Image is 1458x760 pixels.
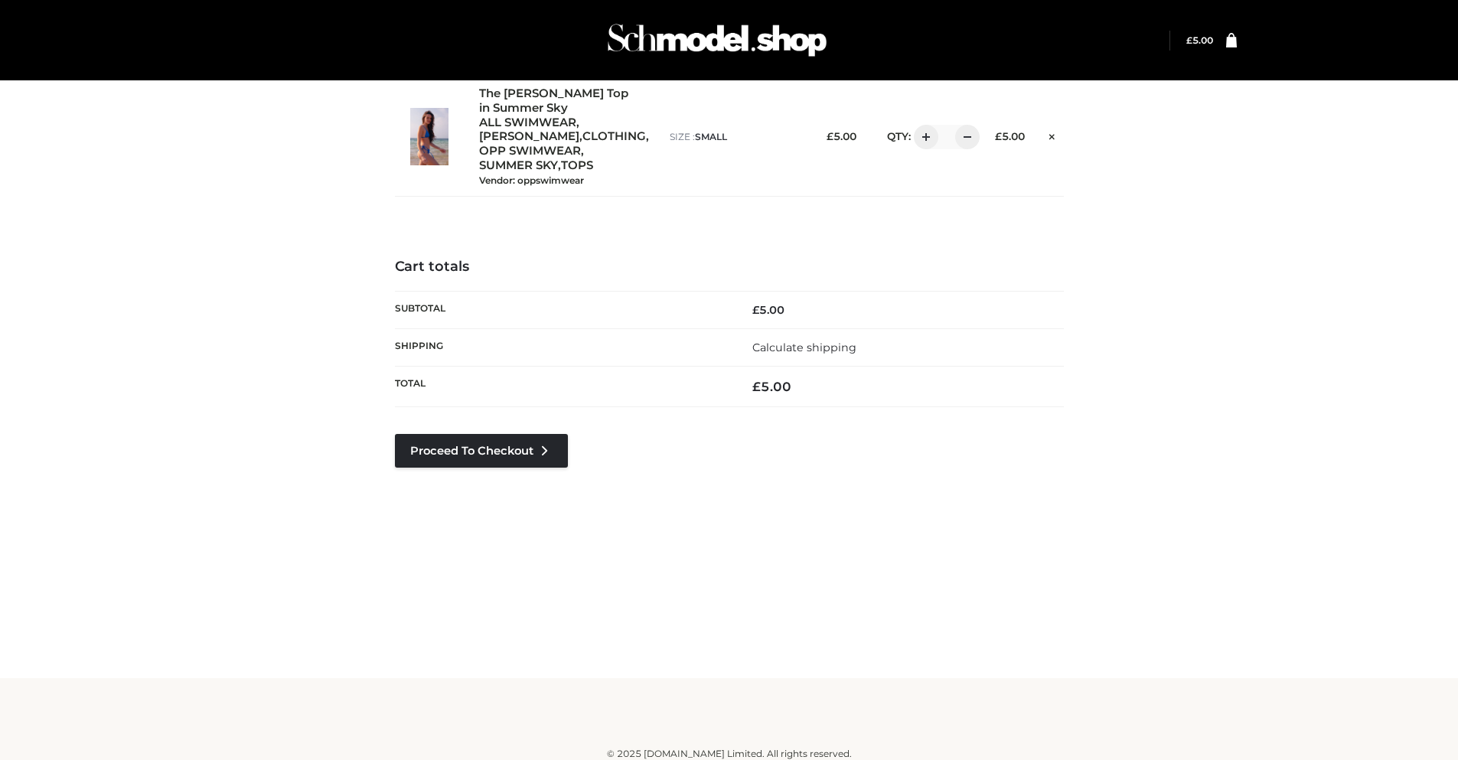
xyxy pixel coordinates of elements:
bdi: 5.00 [995,130,1025,142]
div: , , , , , [479,86,654,187]
span: £ [827,130,833,142]
span: £ [995,130,1002,142]
img: Schmodel Admin 964 [602,10,832,70]
bdi: 5.00 [1186,34,1213,46]
a: ALL SWIMWEAR [479,116,576,130]
a: Calculate shipping [752,341,856,354]
small: Vendor: oppswimwear [479,175,584,186]
bdi: 5.00 [752,379,791,394]
th: Shipping [395,329,729,367]
p: size : [670,130,801,144]
a: OPP SWIMWEAR [479,144,581,158]
a: The [PERSON_NAME] Top in Summer Sky [479,86,637,116]
span: £ [752,379,761,394]
h4: Cart totals [395,259,1064,276]
bdi: 5.00 [752,303,784,317]
a: Remove this item [1040,125,1063,145]
span: £ [752,303,759,317]
a: SUMMER SKY [479,158,558,173]
a: TOPS [561,158,593,173]
a: £5.00 [1186,34,1213,46]
th: Subtotal [395,291,729,328]
a: Proceed to Checkout [395,434,568,468]
a: CLOTHING [582,129,646,144]
bdi: 5.00 [827,130,856,142]
div: QTY: [872,125,969,149]
span: £ [1186,34,1192,46]
th: Total [395,367,729,407]
span: SMALL [695,131,727,142]
a: [PERSON_NAME] [479,129,579,144]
